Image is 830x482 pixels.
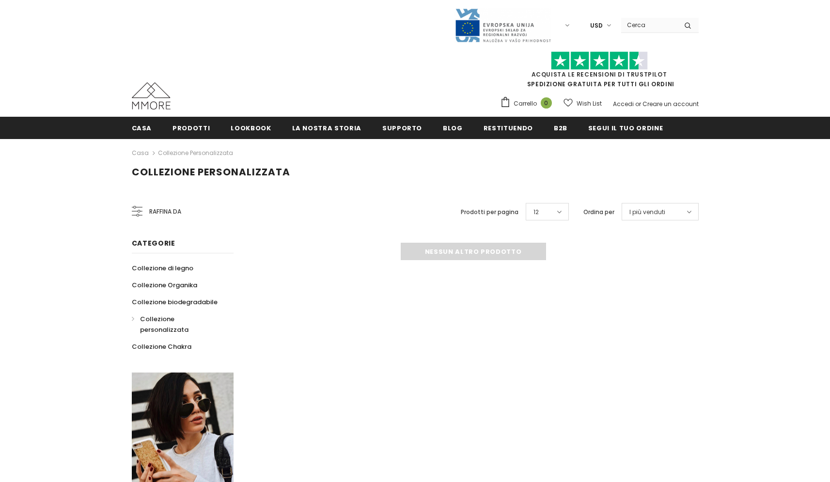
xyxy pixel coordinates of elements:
[642,100,699,108] a: Creare un account
[132,311,223,338] a: Collezione personalizzata
[132,82,171,109] img: Casi MMORE
[443,124,463,133] span: Blog
[621,18,677,32] input: Search Site
[554,124,567,133] span: B2B
[158,149,233,157] a: Collezione personalizzata
[382,124,422,133] span: supporto
[132,260,193,277] a: Collezione di legno
[132,342,191,351] span: Collezione Chakra
[140,314,188,334] span: Collezione personalizzata
[132,124,152,133] span: Casa
[533,207,539,217] span: 12
[132,117,152,139] a: Casa
[172,117,210,139] a: Prodotti
[484,117,533,139] a: Restituendo
[132,338,191,355] a: Collezione Chakra
[132,238,175,248] span: Categorie
[484,124,533,133] span: Restituendo
[231,117,271,139] a: Lookbook
[564,95,602,112] a: Wish List
[613,100,634,108] a: Accedi
[443,117,463,139] a: Blog
[461,207,518,217] label: Prodotti per pagina
[588,117,663,139] a: Segui il tuo ordine
[635,100,641,108] span: or
[231,124,271,133] span: Lookbook
[132,277,197,294] a: Collezione Organika
[172,124,210,133] span: Prodotti
[514,99,537,109] span: Carrello
[292,124,361,133] span: La nostra storia
[132,297,218,307] span: Collezione biodegradabile
[551,51,648,70] img: Fidati di Pilot Stars
[577,99,602,109] span: Wish List
[500,96,557,111] a: Carrello 0
[132,147,149,159] a: Casa
[132,294,218,311] a: Collezione biodegradabile
[454,8,551,43] img: Javni Razpis
[500,56,699,88] span: SPEDIZIONE GRATUITA PER TUTTI GLI ORDINI
[292,117,361,139] a: La nostra storia
[583,207,614,217] label: Ordina per
[588,124,663,133] span: Segui il tuo ordine
[132,280,197,290] span: Collezione Organika
[532,70,667,78] a: Acquista le recensioni di TrustPilot
[541,97,552,109] span: 0
[554,117,567,139] a: B2B
[149,206,181,217] span: Raffina da
[629,207,665,217] span: I più venduti
[454,21,551,29] a: Javni Razpis
[382,117,422,139] a: supporto
[132,264,193,273] span: Collezione di legno
[590,21,603,31] span: USD
[132,165,290,179] span: Collezione personalizzata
